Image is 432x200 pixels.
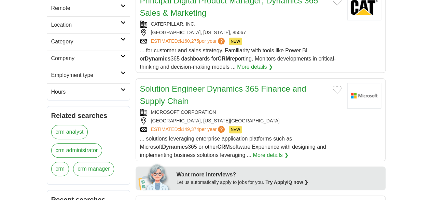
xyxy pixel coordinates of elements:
img: Microsoft logo [347,83,381,108]
button: Add to favorite jobs [333,85,342,94]
h2: Remote [51,4,121,12]
a: CATERPILLAR, INC. [151,21,195,27]
strong: Dynamics [145,56,171,62]
h2: Category [51,38,121,46]
span: NEW [229,38,242,45]
span: ... solutions leveraging enterprise application platforms such as Microsoft 365 or other software... [140,136,326,158]
div: [GEOGRAPHIC_DATA], [US_STATE][GEOGRAPHIC_DATA] [140,117,342,124]
a: crm [51,162,69,176]
img: apply-iq-scientist.png [138,163,171,190]
a: More details ❯ [253,151,289,159]
a: crm analyst [51,125,88,139]
a: Category [47,33,130,50]
div: Let us automatically apply to jobs for you. [177,179,381,186]
span: ... for customer and sales strategy. Familiarity with tools like Power BI or 365 dashboards for r... [140,48,336,70]
a: ESTIMATED:$160,275per year? [151,38,226,45]
h2: Employment type [51,71,121,79]
h2: Location [51,21,121,29]
span: $160,275 [179,38,199,44]
span: ? [218,38,225,44]
a: Employment type [47,67,130,83]
a: crm manager [73,162,114,176]
h2: Company [51,54,121,63]
span: $149,374 [179,126,199,132]
span: ? [218,126,225,133]
div: Want more interviews? [177,171,381,179]
span: NEW [229,126,242,133]
a: crm administrator [51,143,102,158]
a: Company [47,50,130,67]
a: Hours [47,83,130,100]
a: Try ApplyIQ now ❯ [265,179,308,185]
h2: Hours [51,88,121,96]
strong: Dynamics [162,144,188,150]
a: MICROSOFT CORPORATION [151,109,216,115]
a: ESTIMATED:$149,374per year? [151,126,226,133]
h2: Related searches [51,110,126,121]
a: Solution Engineer Dynamics 365 Finance and Supply Chain [140,84,306,106]
strong: CRM [217,144,229,150]
div: [GEOGRAPHIC_DATA], [US_STATE], 85067 [140,29,342,36]
a: Location [47,16,130,33]
strong: CRM [218,56,230,62]
a: More details ❯ [237,63,273,71]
